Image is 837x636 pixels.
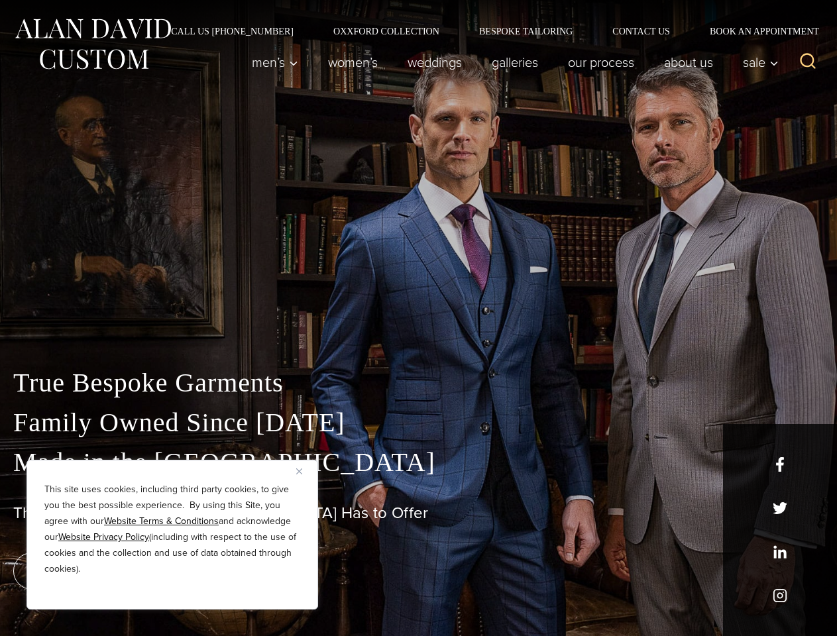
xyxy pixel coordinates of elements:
a: Women’s [313,49,393,76]
nav: Primary Navigation [237,49,786,76]
button: View Search Form [792,46,824,78]
a: book an appointment [13,553,199,590]
a: Oxxford Collection [313,26,459,36]
a: Our Process [553,49,649,76]
span: Sale [743,56,779,69]
p: This site uses cookies, including third party cookies, to give you the best possible experience. ... [44,482,300,577]
a: Website Privacy Policy [58,530,149,544]
a: Contact Us [592,26,690,36]
a: Website Terms & Conditions [104,514,219,528]
img: Alan David Custom [13,15,172,74]
span: Men’s [252,56,298,69]
img: Close [296,468,302,474]
a: Bespoke Tailoring [459,26,592,36]
a: weddings [393,49,477,76]
h1: The Best Custom Suits [GEOGRAPHIC_DATA] Has to Offer [13,503,824,523]
button: Close [296,463,312,479]
a: Call Us [PHONE_NUMBER] [151,26,313,36]
a: Book an Appointment [690,26,824,36]
a: About Us [649,49,728,76]
p: True Bespoke Garments Family Owned Since [DATE] Made in the [GEOGRAPHIC_DATA] [13,363,824,482]
nav: Secondary Navigation [151,26,824,36]
a: Galleries [477,49,553,76]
